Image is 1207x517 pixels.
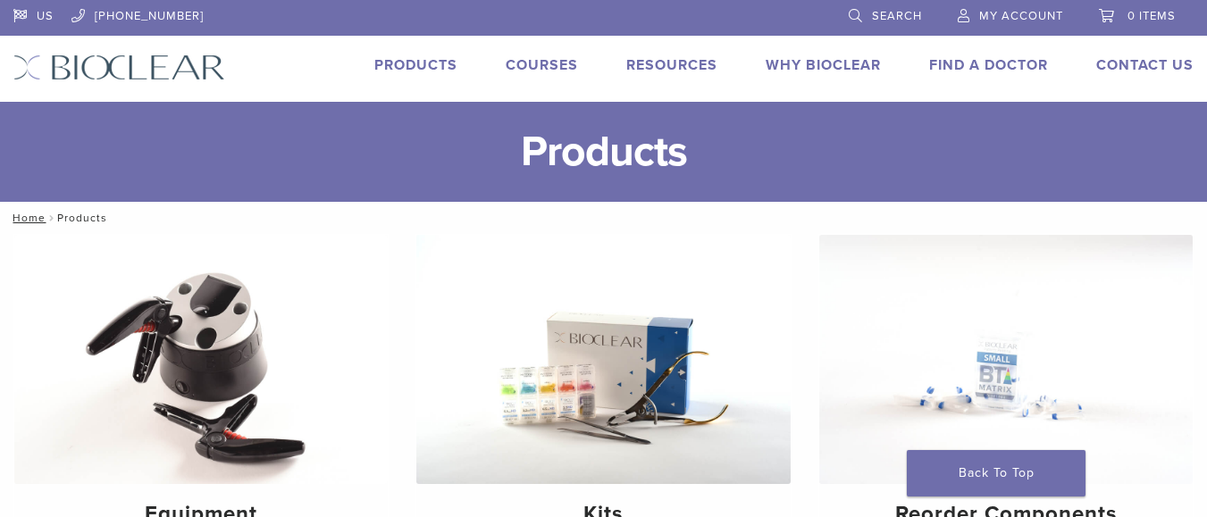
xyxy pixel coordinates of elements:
a: Courses [506,56,578,74]
img: Equipment [14,235,388,484]
a: Products [374,56,457,74]
a: Resources [626,56,717,74]
img: Bioclear [13,54,225,80]
span: Search [872,9,922,23]
a: Why Bioclear [766,56,881,74]
a: Back To Top [907,450,1085,496]
span: / [46,213,57,222]
a: Find A Doctor [929,56,1048,74]
img: Kits [416,235,790,484]
span: My Account [979,9,1063,23]
a: Contact Us [1096,56,1194,74]
a: Home [7,212,46,224]
img: Reorder Components [819,235,1193,484]
span: 0 items [1127,9,1176,23]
